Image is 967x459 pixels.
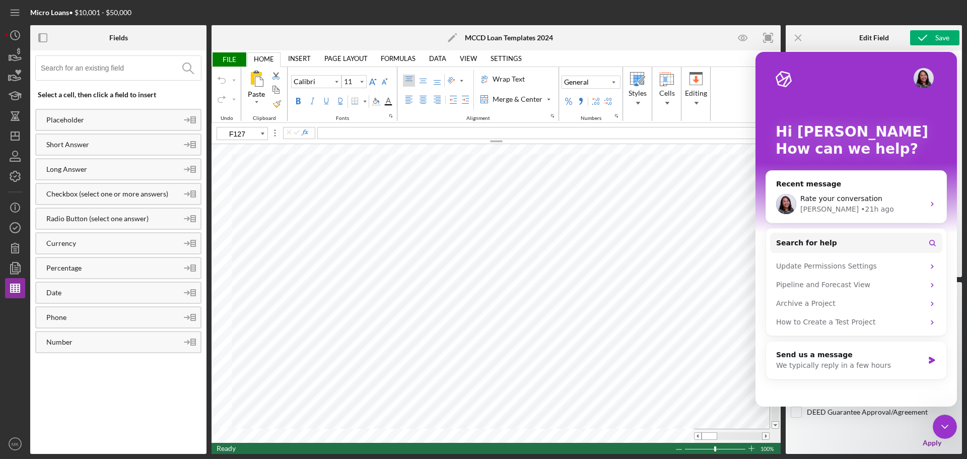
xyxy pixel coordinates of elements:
[285,128,293,137] button: Cancel Edit
[36,190,178,198] div: Checkbox (select one or more answers)
[36,116,178,124] div: Placeholder
[212,52,246,67] span: FILE
[361,94,369,108] div: Border
[447,94,459,106] button: Decrease Indent
[282,51,317,65] a: INSERT
[654,67,680,121] div: Cells
[36,338,178,346] div: Number
[485,51,528,65] a: SETTINGS
[292,77,317,87] div: Calibri
[403,75,415,87] label: Top Align
[271,98,283,110] label: Format Painter
[907,433,957,453] button: Apply
[217,115,237,121] div: Undo
[36,239,178,247] div: Currency
[629,89,647,97] span: Styles
[249,115,280,121] div: Clipboard
[575,95,587,107] button: Comma Style
[417,75,429,87] label: Middle Align
[246,89,267,99] div: Paste
[248,52,280,66] a: HOME
[462,115,494,121] div: Alignment
[349,94,369,108] button: Border
[292,95,304,107] label: Bold
[417,94,429,106] label: Center Align
[217,444,236,452] span: Ready
[544,92,552,106] div: Merge & Center
[318,51,374,65] a: PAGE LAYOUT
[341,75,367,88] div: Font Size
[548,112,557,120] button: Alignment
[563,95,575,107] button: Percent Style
[370,95,382,107] div: Background Color
[685,89,707,97] span: Editing
[41,56,201,80] input: Search for an existing field
[859,34,889,42] div: Edit Field
[684,443,747,454] div: Zoom
[933,415,957,439] iframe: Intercom live chat
[270,70,284,82] button: Cut
[431,75,443,87] label: Bottom Align
[478,93,544,105] div: Merge & Center
[30,8,69,17] b: Micro Loans
[332,115,353,121] div: Fonts
[367,76,379,88] button: Increase Font Size
[659,89,675,97] span: Cells
[334,95,347,107] label: Double Underline
[562,77,591,87] div: General
[306,95,318,107] label: Italic
[747,443,755,454] div: Zoom In
[245,89,268,109] div: All
[491,74,527,84] div: Wrap Text
[382,95,394,107] div: Font Color
[423,51,452,65] a: DATA
[38,91,201,99] div: Select a cell, then click a field to insert
[267,127,283,139] span: Splitter
[807,407,928,417] label: DEED Guarantee Approval/Agreement
[36,215,178,223] div: Radio Button (select one answer)
[935,30,949,45] div: Save
[375,51,422,65] a: FORMULAS
[612,112,620,120] button: Numbers
[291,75,341,88] button: Font Family
[910,30,959,45] button: Save
[36,313,178,321] div: Phone
[465,34,553,42] b: MCCD Loan Templates 2024
[477,72,528,86] label: Wrap Text
[36,165,178,173] div: Long Answer
[431,94,443,106] label: Right Align
[714,446,716,451] div: Zoom
[459,94,471,106] button: Increase Indent
[320,95,332,107] label: Underline
[755,52,957,407] iframe: Intercom live chat
[590,95,602,107] button: Increase Decimal
[36,289,178,297] div: Date
[317,127,776,139] div: Formula Bar
[602,95,614,107] button: Decrease Decimal
[491,94,544,104] div: Merge & Center
[12,441,19,447] text: MK
[625,67,651,121] div: Styles
[477,91,554,107] label: Merge & Center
